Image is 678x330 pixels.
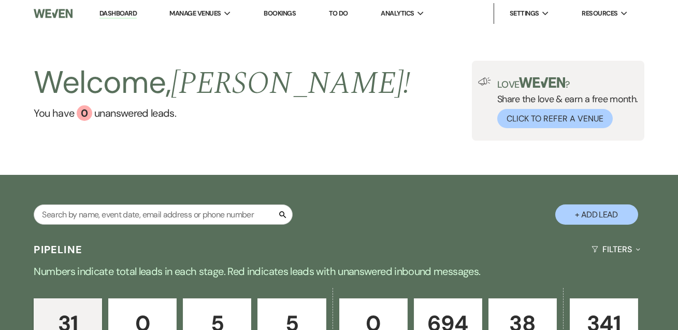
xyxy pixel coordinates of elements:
h3: Pipeline [34,242,82,257]
h2: Welcome, [34,61,410,105]
a: Bookings [264,9,296,18]
button: + Add Lead [555,204,638,225]
input: Search by name, event date, email address or phone number [34,204,293,225]
span: [PERSON_NAME] ! [171,60,410,107]
button: Filters [587,236,644,263]
p: Love ? [497,77,638,89]
img: loud-speaker-illustration.svg [478,77,491,86]
div: Share the love & earn a free month. [491,77,638,128]
a: Dashboard [99,9,137,19]
span: Settings [510,8,539,19]
span: Manage Venues [169,8,221,19]
span: Resources [582,8,617,19]
button: Click to Refer a Venue [497,109,613,128]
span: Analytics [381,8,414,19]
img: Weven Logo [34,3,73,24]
img: weven-logo-green.svg [519,77,565,88]
div: 0 [77,105,92,121]
a: You have 0 unanswered leads. [34,105,410,121]
a: To Do [329,9,348,18]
